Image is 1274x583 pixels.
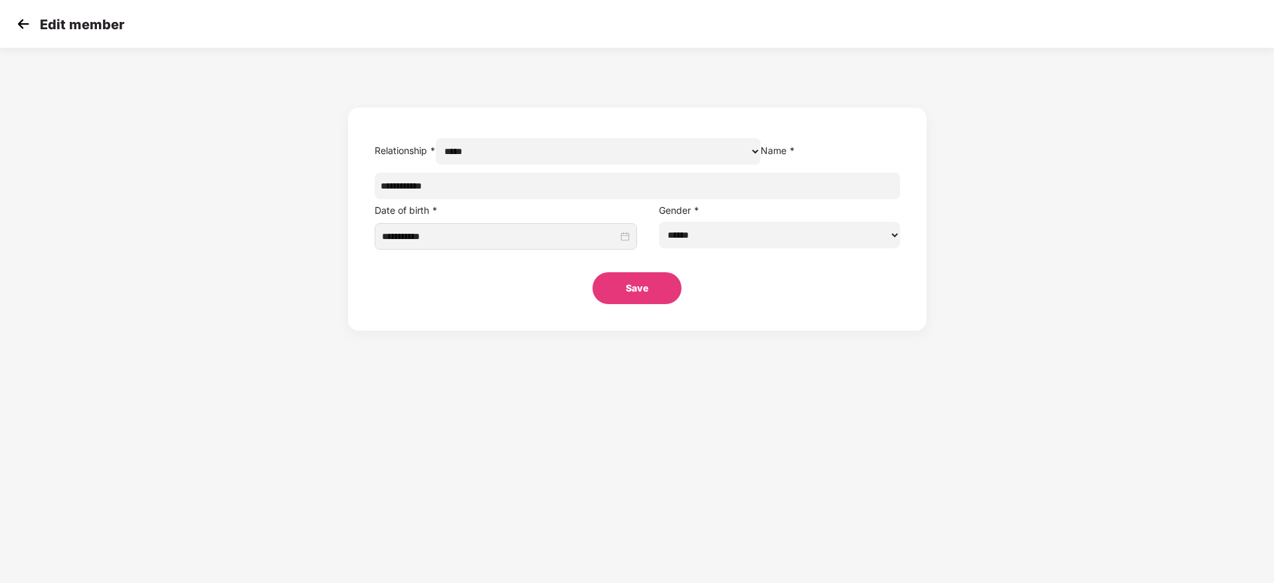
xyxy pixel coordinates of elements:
[761,145,795,156] label: Name *
[659,205,699,216] label: Gender *
[375,205,438,216] label: Date of birth *
[592,272,682,304] button: Save
[375,145,436,156] label: Relationship *
[40,17,124,33] p: Edit member
[13,14,33,34] img: svg+xml;base64,PHN2ZyB4bWxucz0iaHR0cDovL3d3dy53My5vcmcvMjAwMC9zdmciIHdpZHRoPSIzMCIgaGVpZ2h0PSIzMC...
